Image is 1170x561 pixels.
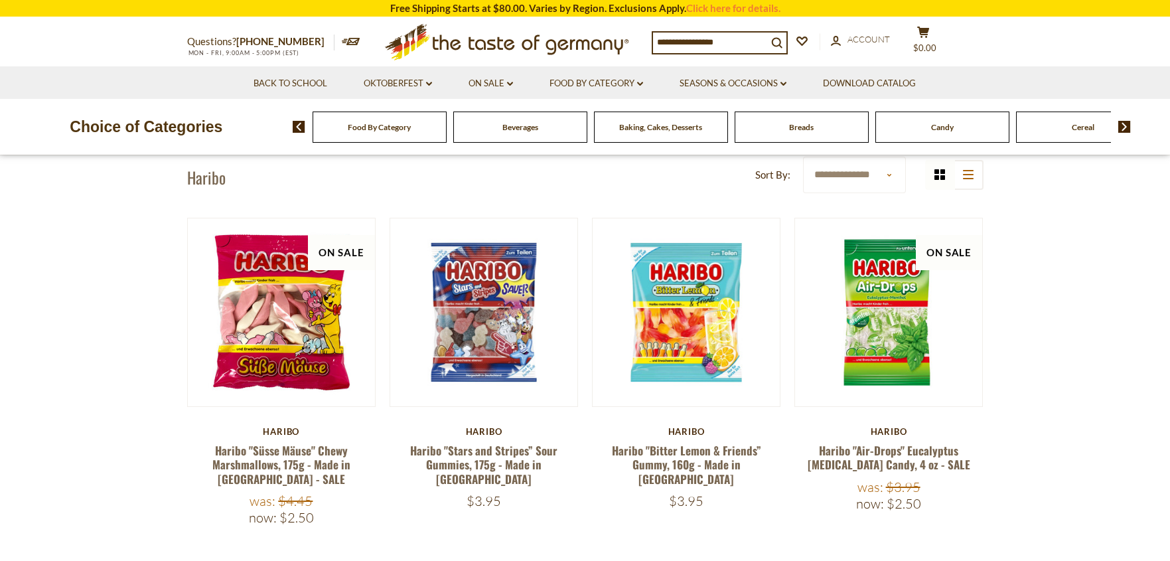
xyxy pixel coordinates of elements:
[856,495,884,512] label: Now:
[904,26,944,59] button: $0.00
[789,122,814,132] a: Breads
[187,167,226,187] h1: Haribo
[795,218,983,406] img: Haribo Air Drops Eucalyptus Menthol
[236,35,325,47] a: [PHONE_NUMBER]
[250,493,275,509] label: Was:
[390,218,578,406] img: Haribo Stars and Stripes
[279,509,314,526] span: $2.50
[293,121,305,133] img: previous arrow
[187,426,376,437] div: Haribo
[669,493,703,509] span: $3.95
[686,2,780,14] a: Click here for details.
[348,122,411,132] a: Food By Category
[549,76,643,91] a: Food By Category
[612,442,761,487] a: Haribo "Bitter Lemon & Friends” Gummy, 160g - Made in [GEOGRAPHIC_DATA]
[212,442,350,487] a: Haribo "Süsse Mäuse" Chewy Marshmallows, 175g - Made in [GEOGRAPHIC_DATA] - SALE
[592,426,781,437] div: Haribo
[913,42,936,53] span: $0.00
[502,122,538,132] a: Beverages
[619,122,702,132] a: Baking, Cakes, Desserts
[469,76,513,91] a: On Sale
[390,426,579,437] div: Haribo
[755,167,790,183] label: Sort By:
[410,442,557,487] a: Haribo "Stars and Stripes” Sour Gummies, 175g - Made in [GEOGRAPHIC_DATA]
[187,33,334,50] p: Questions?
[254,76,327,91] a: Back to School
[467,493,501,509] span: $3.95
[278,493,313,509] span: $4.45
[188,218,376,406] img: Haribo "Süsse Mäuse" Chewy Marshmallows, 175g - Made in Germany - SALE
[808,442,970,473] a: Haribo "Air-Drops" Eucalyptus [MEDICAL_DATA] Candy, 4 oz - SALE
[249,509,277,526] label: Now:
[187,49,300,56] span: MON - FRI, 9:00AM - 5:00PM (EST)
[1072,122,1094,132] a: Cereal
[1118,121,1131,133] img: next arrow
[593,218,780,406] img: Haribo Bitter Lemon & Friends
[364,76,432,91] a: Oktoberfest
[847,34,890,44] span: Account
[831,33,890,47] a: Account
[887,495,921,512] span: $2.50
[886,479,920,495] span: $3.95
[857,479,883,495] label: Was:
[931,122,954,132] a: Candy
[680,76,786,91] a: Seasons & Occasions
[794,426,984,437] div: Haribo
[823,76,916,91] a: Download Catalog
